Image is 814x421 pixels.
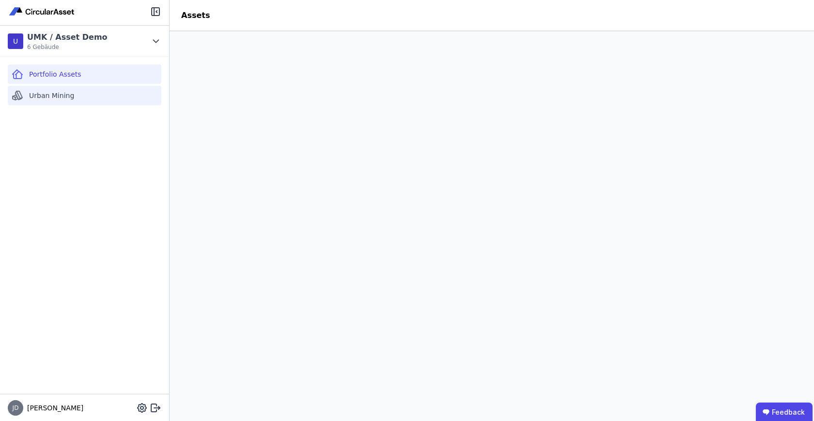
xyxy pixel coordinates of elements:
[8,6,77,17] img: Concular
[13,405,19,411] span: JD
[29,69,81,79] span: Portfolio Assets
[8,33,23,49] div: U
[27,43,108,51] span: 6 Gebäude
[29,91,74,100] span: Urban Mining
[27,32,108,43] div: UMK / Asset Demo
[23,403,83,413] span: [PERSON_NAME]
[170,10,221,21] div: Assets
